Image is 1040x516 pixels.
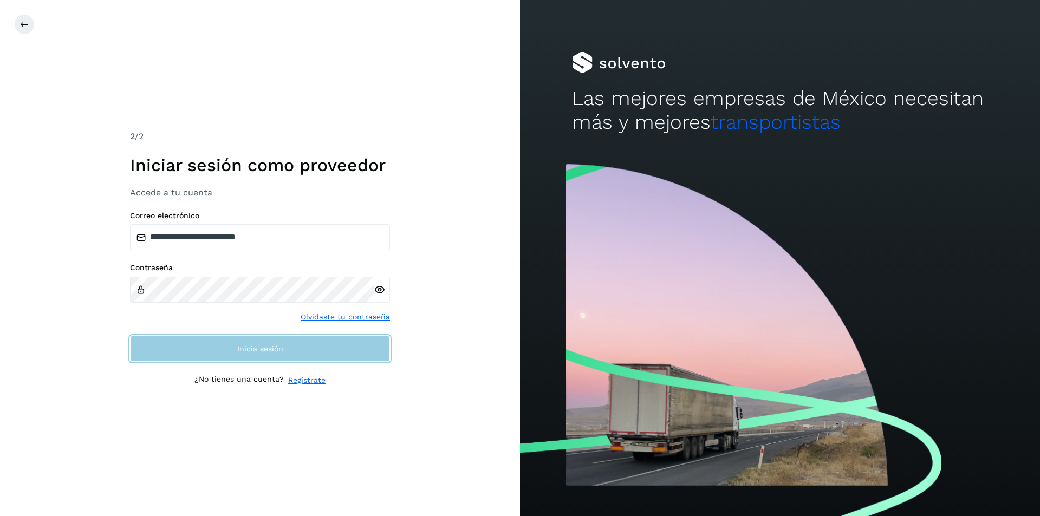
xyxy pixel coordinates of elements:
label: Contraseña [130,263,390,272]
h2: Las mejores empresas de México necesitan más y mejores [572,87,988,135]
span: Inicia sesión [237,345,283,352]
span: transportistas [711,110,841,134]
h3: Accede a tu cuenta [130,187,390,198]
span: 2 [130,131,135,141]
h1: Iniciar sesión como proveedor [130,155,390,175]
p: ¿No tienes una cuenta? [194,375,284,386]
button: Inicia sesión [130,336,390,362]
label: Correo electrónico [130,211,390,220]
div: /2 [130,130,390,143]
a: Olvidaste tu contraseña [301,311,390,323]
a: Regístrate [288,375,326,386]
